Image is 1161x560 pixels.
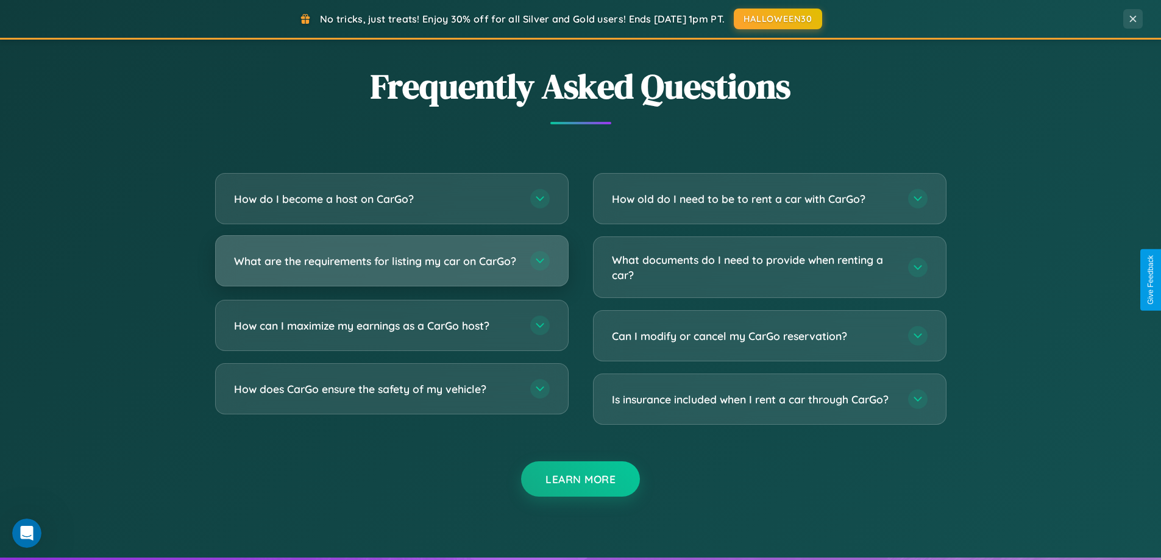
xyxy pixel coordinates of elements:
h3: How old do I need to be to rent a car with CarGo? [612,191,896,207]
h3: How do I become a host on CarGo? [234,191,518,207]
h3: What are the requirements for listing my car on CarGo? [234,253,518,269]
span: No tricks, just treats! Enjoy 30% off for all Silver and Gold users! Ends [DATE] 1pm PT. [320,13,725,25]
h3: How can I maximize my earnings as a CarGo host? [234,318,518,333]
h3: What documents do I need to provide when renting a car? [612,252,896,282]
h3: Is insurance included when I rent a car through CarGo? [612,392,896,407]
div: Give Feedback [1146,255,1155,305]
button: HALLOWEEN30 [734,9,822,29]
h2: Frequently Asked Questions [215,63,946,110]
h3: How does CarGo ensure the safety of my vehicle? [234,381,518,397]
button: Learn More [521,461,640,497]
h3: Can I modify or cancel my CarGo reservation? [612,328,896,344]
iframe: Intercom live chat [12,519,41,548]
